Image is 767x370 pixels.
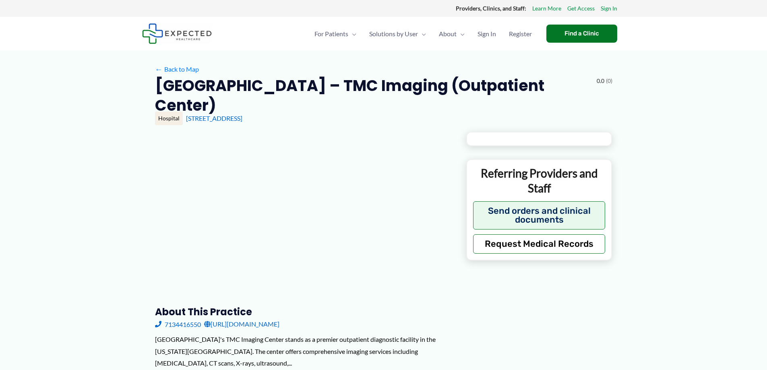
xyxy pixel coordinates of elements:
span: About [439,20,457,48]
span: ← [155,65,163,73]
span: Sign In [478,20,496,48]
a: [STREET_ADDRESS] [186,114,242,122]
a: [URL][DOMAIN_NAME] [204,318,279,330]
span: Register [509,20,532,48]
button: Send orders and clinical documents [473,201,606,229]
span: (0) [606,76,612,86]
span: Solutions by User [369,20,418,48]
strong: Providers, Clinics, and Staff: [456,5,526,12]
h3: About this practice [155,306,453,318]
span: 0.0 [597,76,604,86]
a: Register [502,20,538,48]
a: AboutMenu Toggle [432,20,471,48]
span: Menu Toggle [418,20,426,48]
h2: [GEOGRAPHIC_DATA] – TMC Imaging (Outpatient Center) [155,76,590,116]
span: Menu Toggle [348,20,356,48]
div: Hospital [155,112,183,125]
a: Find a Clinic [546,25,617,43]
span: Menu Toggle [457,20,465,48]
a: ←Back to Map [155,63,199,75]
span: For Patients [314,20,348,48]
button: Request Medical Records [473,234,606,254]
a: Get Access [567,3,595,14]
nav: Primary Site Navigation [308,20,538,48]
a: Solutions by UserMenu Toggle [363,20,432,48]
a: Learn More [532,3,561,14]
img: Expected Healthcare Logo - side, dark font, small [142,23,212,44]
a: Sign In [601,3,617,14]
a: For PatientsMenu Toggle [308,20,363,48]
p: Referring Providers and Staff [473,166,606,195]
a: Sign In [471,20,502,48]
a: 7134416550 [155,318,201,330]
div: [GEOGRAPHIC_DATA]'s TMC Imaging Center stands as a premier outpatient diagnostic facility in the ... [155,333,453,369]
